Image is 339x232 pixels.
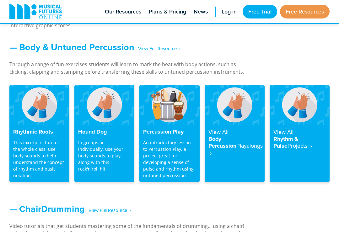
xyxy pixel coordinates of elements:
a: — Body & Untuned Percussion‎ ‎ ‎ View Full Resource‎‏‏‎ ‎ › [9,40,180,54]
span: ‎ ‎ ‎ View Full Resource‎‏‏‎ ‎ › [134,43,180,54]
strong: View All [273,128,293,136]
a: Rhythmic Roots This excerpt is fun for the whole class, use body sounds to help understand the co... [9,85,69,182]
a: — ChairDrumming‎ ‎ ‎ View Full Resource‎‏‏‎ ‎ › [9,202,131,215]
h4: Hound Dog [78,129,131,135]
p: This excerpt is fun for the whole class, use body sounds to help understand the concept of rhythm... [13,139,66,179]
p: An introductory lesson to Percussion Play, a project great for developing a sense of pulse and rh... [143,139,196,179]
strong: View All [208,128,229,136]
span: Log in [222,8,237,16]
span: News [194,8,208,16]
h4: Body Percussion [208,129,261,156]
strong: Projects ‎ › [288,142,312,150]
p: In groups or individually, use your body sounds to play along with this rock'n'roll hit [78,139,131,172]
a: View AllBody PercussionPlayalongs ‎ › [205,85,265,182]
a: View AllRhythm & PulseProjects ‎ › [270,85,330,182]
span: Plans & Pricing [149,8,186,16]
a: Percussion Play An introductory lesson to Percussion Play, a project great for developing a sense... [139,85,199,182]
span: Our Resources [105,8,141,16]
strong: Playalongs ‎ › [208,142,263,157]
a: Free Trial [243,5,277,18]
span: ‎ ‎ ‎ View Full Resource‎‏‏‎ ‎ › [85,205,131,216]
h4: Rhythm & Pulse [273,129,326,150]
p: Through a range of fun exercises students will learn to mark the beat with body actions, such as ... [9,61,254,76]
a: Hound Dog In groups or individually, use your body sounds to play along with this rock'n'roll hit [74,85,134,182]
h4: Rhythmic Roots [13,129,66,135]
h4: Percussion Play [143,129,196,135]
a: Free Resources [280,5,330,18]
